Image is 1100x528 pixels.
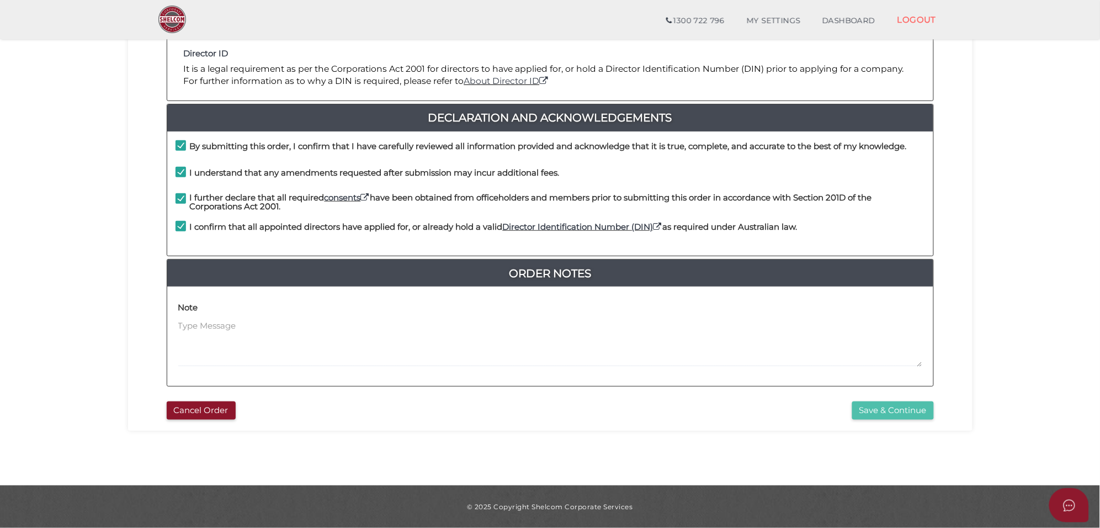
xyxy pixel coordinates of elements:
a: Order Notes [167,265,933,282]
h4: By submitting this order, I confirm that I have carefully reviewed all information provided and a... [190,142,907,151]
h4: I further declare that all required have been obtained from officeholders and members prior to su... [190,193,925,212]
button: Cancel Order [167,402,236,420]
button: Open asap [1049,488,1089,522]
button: Save & Continue [852,402,934,420]
h4: Director ID [184,49,917,59]
a: consents [325,192,370,203]
h4: I understand that any amendments requested after submission may incur additional fees. [190,168,560,178]
a: About Director ID [464,76,550,86]
div: © 2025 Copyright Shelcom Corporate Services [136,502,964,511]
a: LOGOUT [886,8,948,31]
a: 1300 722 796 [655,10,735,32]
a: MY SETTINGS [736,10,812,32]
a: DASHBOARD [811,10,886,32]
h4: Note [178,303,198,313]
p: It is a legal requirement as per the Corporations Act 2001 for directors to have applied for, or ... [184,63,917,88]
a: Director Identification Number (DIN) [503,221,663,232]
h4: I confirm that all appointed directors have applied for, or already hold a valid as required unde... [190,223,798,232]
a: Declaration And Acknowledgements [167,109,933,126]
